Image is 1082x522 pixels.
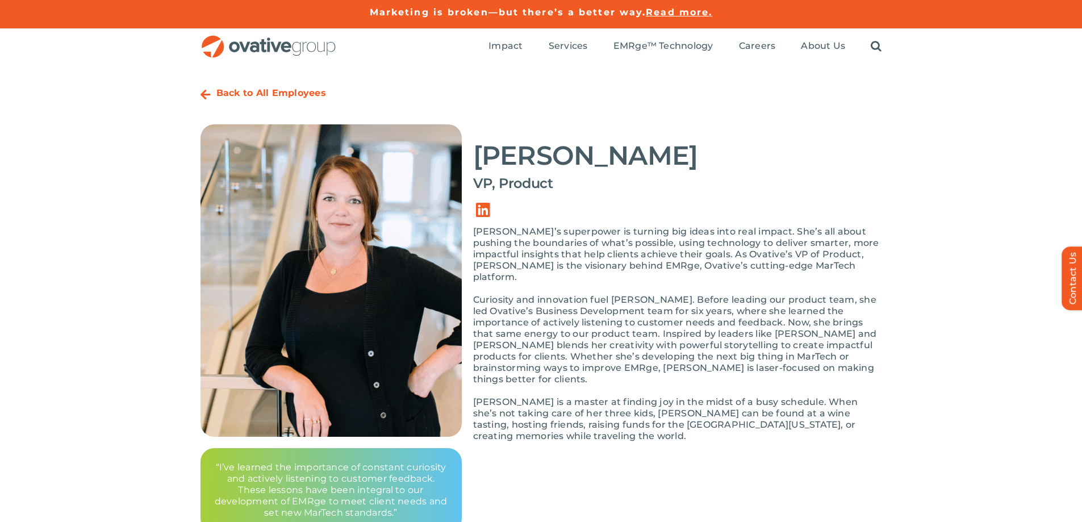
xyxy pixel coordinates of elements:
a: About Us [801,40,845,53]
h4: VP, Product [473,176,882,191]
h2: [PERSON_NAME] [473,141,882,170]
p: Curiosity and innovation fuel [PERSON_NAME]. Before leading our product team, she led Ovative’s B... [473,294,882,385]
p: “I’ve learned the importance of constant curiosity and actively listening to customer feedback. T... [214,462,448,519]
p: [PERSON_NAME]’s superpower is turning big ideas into real impact. She’s all about pushing the bou... [473,226,882,283]
span: Services [549,40,588,52]
img: 4 [200,124,462,437]
a: EMRge™ Technology [613,40,713,53]
a: Link to https://www.linkedin.com/in/carrie-judisch-51389722/ [467,194,499,226]
a: Search [871,40,882,53]
span: Impact [488,40,523,52]
nav: Menu [488,28,882,65]
span: EMRge™ Technology [613,40,713,52]
p: [PERSON_NAME] is a master at finding joy in the midst of a busy schedule. When she’s not taking c... [473,396,882,442]
span: About Us [801,40,845,52]
a: Link to https://ovative.com/about-us/people/ [200,89,211,101]
a: OG_Full_horizontal_RGB [200,34,337,45]
a: Services [549,40,588,53]
span: Careers [739,40,776,52]
a: Marketing is broken—but there’s a better way. [370,7,646,18]
a: Read more. [646,7,712,18]
a: Back to All Employees [216,87,326,98]
a: Impact [488,40,523,53]
a: Careers [739,40,776,53]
